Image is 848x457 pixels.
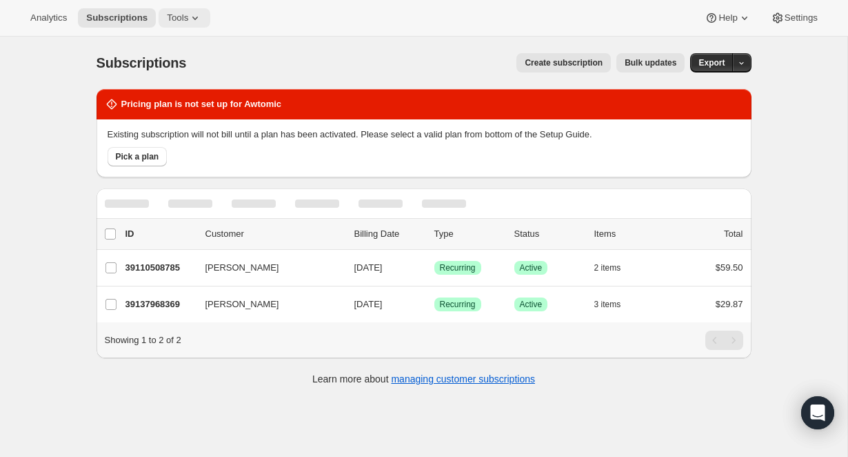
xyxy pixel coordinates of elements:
nav: Pagination [705,331,743,350]
p: Billing Date [354,227,423,241]
div: IDCustomerBilling DateTypeStatusItemsTotal [125,227,743,241]
p: Existing subscription will not bill until a plan has been activated. Please select a valid plan f... [108,128,740,142]
span: $59.50 [716,262,743,273]
button: Subscriptions [78,8,156,28]
span: [PERSON_NAME] [205,261,279,275]
p: Showing 1 to 2 of 2 [105,333,181,347]
div: Items [594,227,663,241]
p: Total [724,227,743,241]
button: [PERSON_NAME] [197,293,335,315]
div: 39137968369[PERSON_NAME][DATE]SuccessRecurringSuccessActive3 items$29.87 [125,295,743,314]
button: [PERSON_NAME] [197,257,335,279]
button: Create subscription [516,53,611,72]
span: Bulk updates [625,57,676,68]
div: 39110508785[PERSON_NAME][DATE]SuccessRecurringSuccessActive2 items$59.50 [125,258,743,278]
button: Export [690,53,733,72]
p: Status [514,227,583,241]
span: $29.87 [716,299,743,309]
span: Tools [167,12,188,23]
span: Analytics [30,12,67,23]
p: Customer [205,227,343,241]
button: Bulk updates [616,53,685,72]
span: Help [718,12,737,23]
button: Help [696,8,759,28]
span: Subscriptions [86,12,148,23]
button: Analytics [22,8,75,28]
div: Open Intercom Messenger [801,396,834,429]
span: Pick a plan [116,151,159,162]
button: 3 items [594,295,636,314]
span: Create subscription [525,57,603,68]
button: Settings [763,8,826,28]
span: Settings [785,12,818,23]
button: Pick a plan [108,147,168,166]
h2: Pricing plan is not set up for Awtomic [121,97,282,111]
span: [DATE] [354,299,383,309]
span: Export [698,57,725,68]
button: 2 items [594,258,636,278]
p: 39137968369 [125,298,194,311]
button: Tools [159,8,210,28]
span: Active [520,299,543,310]
span: 2 items [594,262,621,273]
span: [PERSON_NAME] [205,298,279,311]
div: Type [434,227,503,241]
p: ID [125,227,194,241]
p: Learn more about [312,372,535,386]
span: [DATE] [354,262,383,273]
span: Active [520,262,543,273]
span: Recurring [440,262,476,273]
a: managing customer subscriptions [391,373,535,385]
span: Recurring [440,299,476,310]
span: Subscriptions [97,55,187,70]
span: 3 items [594,299,621,310]
p: 39110508785 [125,261,194,275]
